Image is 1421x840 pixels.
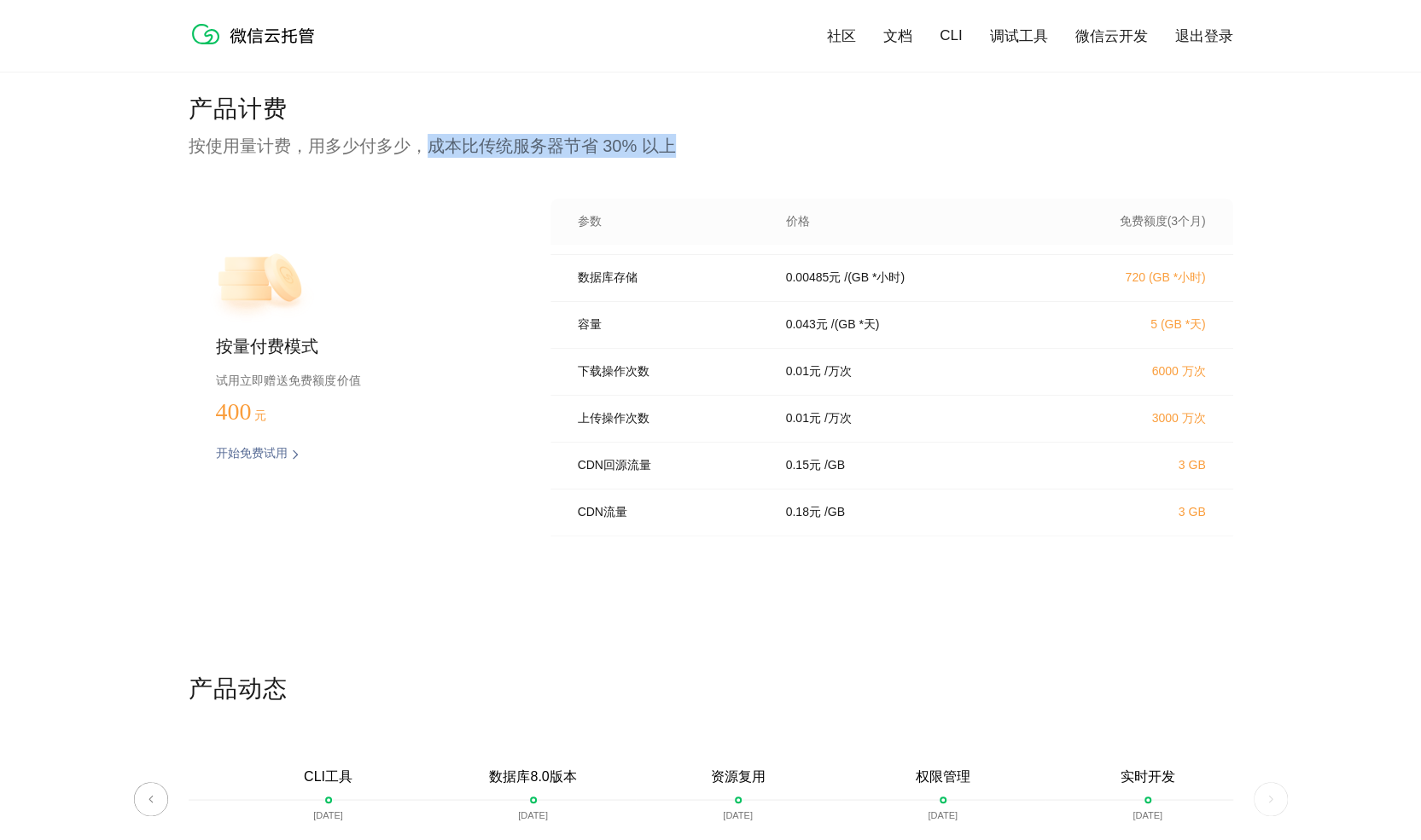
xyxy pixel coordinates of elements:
[844,270,905,286] p: / (GB *小时)
[254,409,266,422] span: 元
[313,810,343,820] p: [DATE]
[786,411,821,426] p: 0.01 元
[1056,214,1206,229] p: 免费额度(3个月)
[786,505,821,520] p: 0.18 元
[723,810,753,820] p: [DATE]
[1056,270,1206,286] p: 720 (GB *小时)
[304,768,352,786] p: CLI工具
[578,214,762,229] p: 参数
[1175,26,1233,46] a: 退出登录
[189,17,325,51] img: 微信云托管
[1133,810,1162,820] p: [DATE]
[824,458,845,473] p: / GB
[990,26,1048,46] a: 调试工具
[786,270,842,286] p: 0.00485 元
[1121,768,1175,786] p: 实时开发
[786,317,828,333] p: 0.043 元
[1075,26,1148,46] a: 微信云开发
[189,134,1233,158] p: 按使用量计费，用多少付多少，成本比传统服务器节省 30% 以上
[831,317,880,333] p: / (GB *天)
[786,458,821,473] p: 0.15 元
[189,39,325,54] a: 微信云托管
[518,810,548,820] p: [DATE]
[940,27,962,44] a: CLI
[489,768,576,786] p: 数据库8.0版本
[578,411,762,426] p: 上传操作次数
[711,768,766,786] p: 资源复用
[578,505,762,520] p: CDN流量
[824,364,852,379] p: / 万次
[824,505,845,520] p: / GB
[189,673,1233,707] p: 产品动态
[189,93,1233,127] p: 产品计费
[786,214,810,229] p: 价格
[216,335,496,359] p: 按量付费模式
[1056,505,1206,518] p: 3 GB
[578,317,762,333] p: 容量
[216,398,301,426] p: 400
[578,270,762,286] p: 数据库存储
[883,26,912,46] a: 文档
[216,446,288,463] p: 开始免费试用
[916,768,970,786] p: 权限管理
[928,810,958,820] p: [DATE]
[1056,317,1206,333] p: 5 (GB *天)
[827,26,856,46] a: 社区
[578,364,762,379] p: 下载操作次数
[824,411,852,426] p: / 万次
[1056,364,1206,379] p: 6000 万次
[578,458,762,473] p: CDN回源流量
[1056,411,1206,426] p: 3000 万次
[1056,458,1206,472] p: 3 GB
[216,369,496,391] p: 试用立即赠送免费额度价值
[786,364,821,379] p: 0.01 元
